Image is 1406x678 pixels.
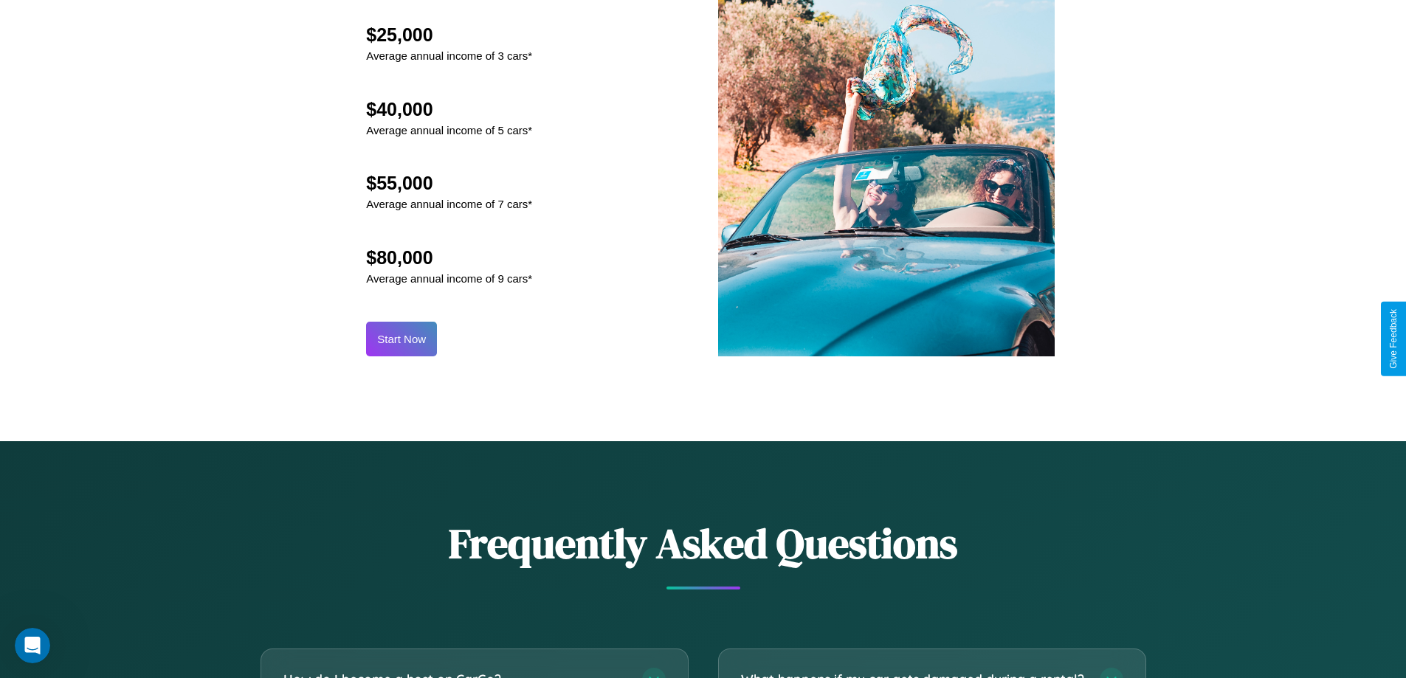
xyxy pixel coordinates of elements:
[366,194,532,214] p: Average annual income of 7 cars*
[366,269,532,288] p: Average annual income of 9 cars*
[261,515,1146,572] h2: Frequently Asked Questions
[366,322,437,356] button: Start Now
[366,46,532,66] p: Average annual income of 3 cars*
[366,173,532,194] h2: $55,000
[366,24,532,46] h2: $25,000
[366,120,532,140] p: Average annual income of 5 cars*
[15,628,50,663] iframe: Intercom live chat
[1388,309,1399,369] div: Give Feedback
[366,99,532,120] h2: $40,000
[366,247,532,269] h2: $80,000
